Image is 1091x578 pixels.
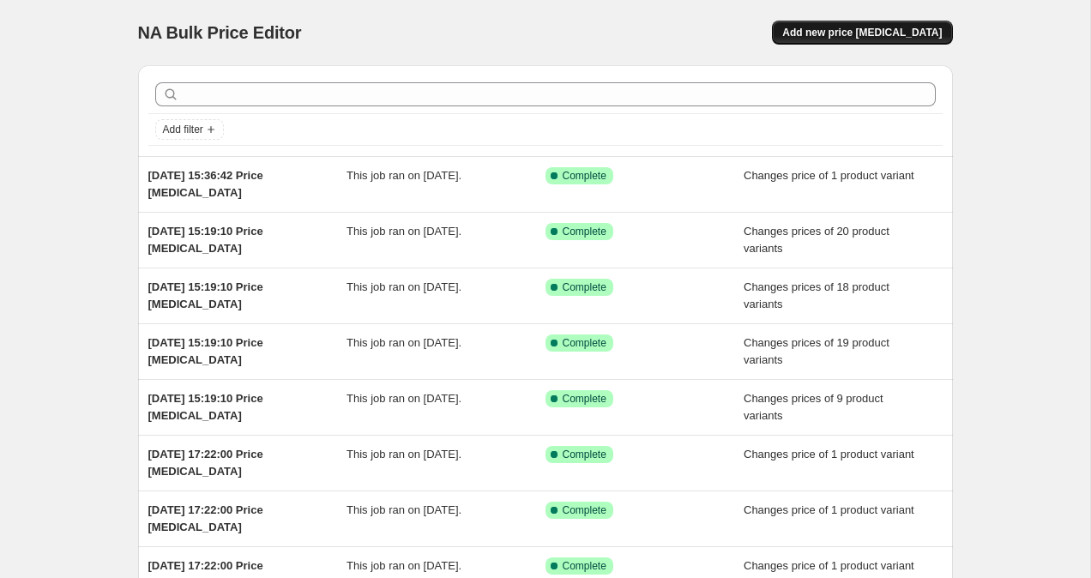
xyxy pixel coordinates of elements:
[744,169,914,182] span: Changes price of 1 product variant
[138,23,302,42] span: NA Bulk Price Editor
[563,280,606,294] span: Complete
[563,225,606,238] span: Complete
[563,448,606,461] span: Complete
[563,392,606,406] span: Complete
[148,448,263,478] span: [DATE] 17:22:00 Price [MEDICAL_DATA]
[744,225,889,255] span: Changes prices of 20 product variants
[347,448,461,461] span: This job ran on [DATE].
[563,169,606,183] span: Complete
[563,336,606,350] span: Complete
[155,119,224,140] button: Add filter
[782,26,942,39] span: Add new price [MEDICAL_DATA]
[148,280,263,310] span: [DATE] 15:19:10 Price [MEDICAL_DATA]
[347,336,461,349] span: This job ran on [DATE].
[347,559,461,572] span: This job ran on [DATE].
[347,503,461,516] span: This job ran on [DATE].
[148,336,263,366] span: [DATE] 15:19:10 Price [MEDICAL_DATA]
[744,503,914,516] span: Changes price of 1 product variant
[148,392,263,422] span: [DATE] 15:19:10 Price [MEDICAL_DATA]
[148,503,263,533] span: [DATE] 17:22:00 Price [MEDICAL_DATA]
[563,559,606,573] span: Complete
[744,559,914,572] span: Changes price of 1 product variant
[744,336,889,366] span: Changes prices of 19 product variants
[563,503,606,517] span: Complete
[744,280,889,310] span: Changes prices of 18 product variants
[347,392,461,405] span: This job ran on [DATE].
[148,169,263,199] span: [DATE] 15:36:42 Price [MEDICAL_DATA]
[163,123,203,136] span: Add filter
[148,225,263,255] span: [DATE] 15:19:10 Price [MEDICAL_DATA]
[347,225,461,238] span: This job ran on [DATE].
[347,280,461,293] span: This job ran on [DATE].
[347,169,461,182] span: This job ran on [DATE].
[744,448,914,461] span: Changes price of 1 product variant
[744,392,883,422] span: Changes prices of 9 product variants
[772,21,952,45] button: Add new price [MEDICAL_DATA]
